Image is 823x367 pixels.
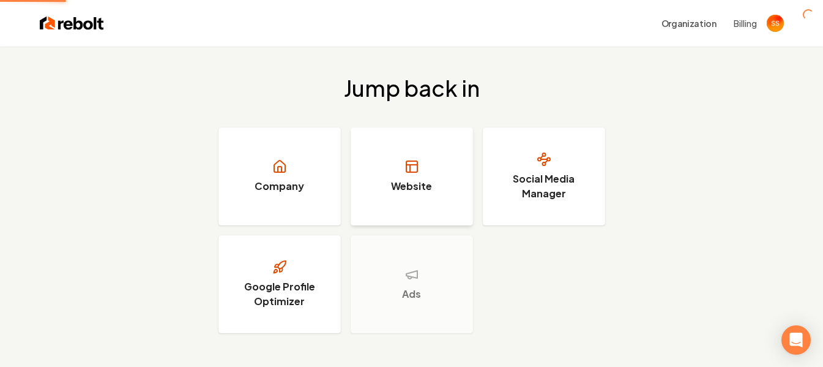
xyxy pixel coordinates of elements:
h3: Website [391,179,432,194]
h3: Social Media Manager [498,172,590,201]
h3: Google Profile Optimizer [234,279,326,309]
a: Website [351,127,473,225]
img: Steven Scott [767,15,784,32]
a: Google Profile Optimizer [218,235,341,333]
h2: Jump back in [344,76,480,100]
img: Rebolt Logo [40,15,104,32]
div: Open Intercom Messenger [781,325,811,355]
a: Social Media Manager [483,127,605,225]
button: Organization [654,12,724,34]
a: Company [218,127,341,225]
h3: Company [255,179,304,194]
button: Open user button [767,15,784,32]
button: Billing [734,17,757,29]
h3: Ads [402,287,421,301]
